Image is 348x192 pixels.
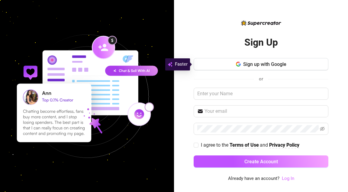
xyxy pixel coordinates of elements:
[194,88,328,100] input: Enter your Name
[194,58,328,70] button: Sign up with Google
[241,20,281,26] img: logo-BBDzfeDw.svg
[282,175,294,182] a: Log In
[320,126,325,131] span: eye-invisible
[228,175,279,182] span: Already have an account?
[260,142,269,148] span: and
[282,176,294,181] a: Log In
[243,61,286,67] span: Sign up with Google
[230,142,259,148] a: Terms of Use
[168,61,172,68] img: svg%3e
[205,108,325,115] input: Your email
[201,142,230,148] span: I agree to the
[269,142,299,148] a: Privacy Policy
[259,76,263,82] span: or
[175,61,188,68] span: Faster
[244,36,278,49] h2: Sign Up
[244,159,278,164] span: Create Account
[194,155,328,168] button: Create Account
